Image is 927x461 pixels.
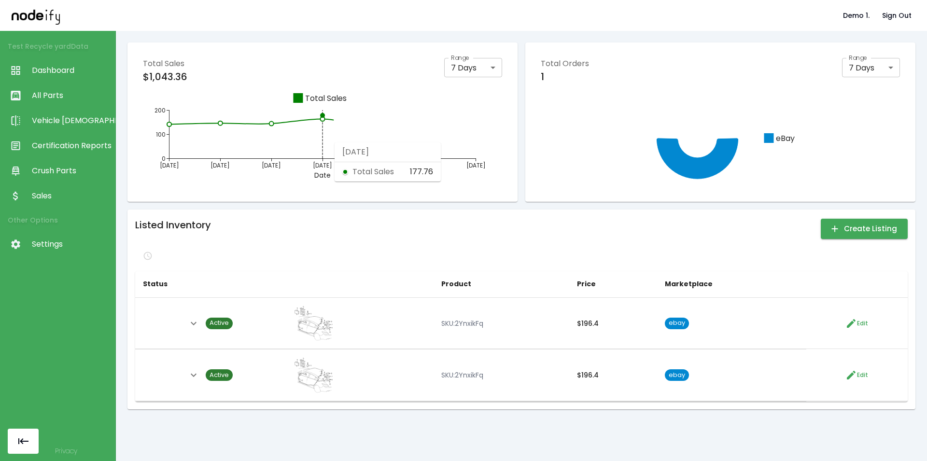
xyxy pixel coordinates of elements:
[32,165,111,177] span: Crush Parts
[441,319,562,328] p: SKU: 2YnxikFq
[842,58,900,77] div: 7 Days
[466,161,486,169] tspan: [DATE]
[143,71,187,82] h6: $1,043.36
[541,58,589,70] p: Total Orders
[577,319,649,328] p: $ 196.4
[878,7,915,25] button: Sign Out
[135,217,211,233] h6: Listed Inventory
[32,190,111,202] span: Sales
[202,369,233,381] a: Active
[314,170,331,180] tspan: Date
[291,357,339,392] img: listing image
[32,115,111,126] span: Vehicle [DEMOGRAPHIC_DATA]
[364,161,383,169] tspan: [DATE]
[665,318,689,328] a: ebay
[541,71,589,82] h6: 1
[12,6,60,24] img: nodeify
[143,58,187,70] p: Total Sales
[202,318,233,329] a: Active
[313,161,332,169] tspan: [DATE]
[577,370,649,380] p: $ 196.4
[444,58,502,77] div: 7 Days
[162,154,166,163] tspan: 0
[849,54,867,62] label: Range
[185,367,202,383] button: Expand
[451,54,469,62] label: Range
[665,279,799,290] h6: Marketplace
[665,319,689,328] span: ebay
[857,370,868,380] span: Edit
[32,140,111,152] span: Certification Reports
[441,279,562,290] h6: Product
[415,161,435,169] tspan: [DATE]
[32,65,111,76] span: Dashboard
[154,106,166,114] tspan: 200
[160,161,179,169] tspan: [DATE]
[206,371,233,380] span: Active
[821,219,908,239] button: Create Listing
[665,370,689,379] a: ebay
[211,161,230,169] tspan: [DATE]
[206,319,233,328] span: Active
[843,315,871,332] button: Edit
[665,371,689,380] span: ebay
[32,238,111,250] span: Settings
[577,279,649,290] h6: Price
[55,446,77,456] a: Privacy
[143,279,276,290] h6: Status
[262,161,281,169] tspan: [DATE]
[441,370,562,380] p: SKU: 2YnxikFq
[291,306,339,341] img: listing image
[857,319,868,328] span: Edit
[32,90,111,101] span: All Parts
[843,367,871,383] button: Edit
[185,315,202,332] button: Expand
[156,130,166,139] tspan: 100
[839,7,873,25] button: Demo 1.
